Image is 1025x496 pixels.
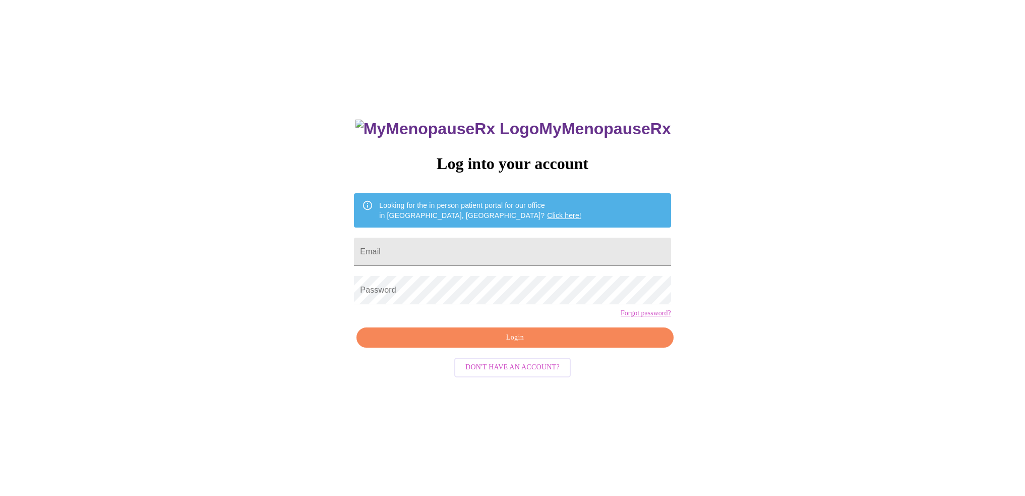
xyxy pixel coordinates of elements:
a: Click here! [547,211,581,219]
a: Forgot password? [621,309,671,317]
h3: Log into your account [354,154,671,173]
h3: MyMenopauseRx [355,120,671,138]
a: Don't have an account? [452,362,573,371]
img: MyMenopauseRx Logo [355,120,539,138]
div: Looking for the in person patient portal for our office in [GEOGRAPHIC_DATA], [GEOGRAPHIC_DATA]? [379,196,581,225]
span: Login [368,332,661,344]
button: Don't have an account? [454,358,571,377]
button: Login [356,327,673,348]
span: Don't have an account? [465,361,560,374]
